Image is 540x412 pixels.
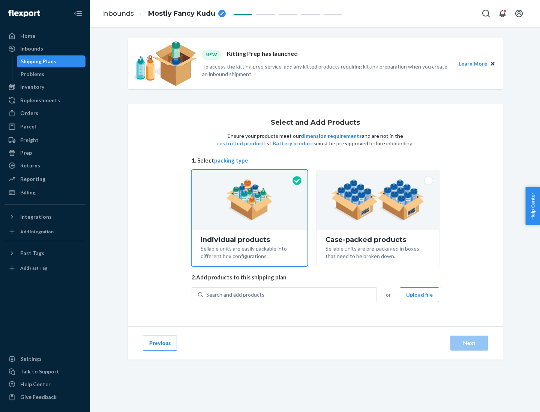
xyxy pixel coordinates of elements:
a: Inbounds [4,43,85,55]
div: Replenishments [20,97,60,104]
div: Returns [20,162,40,169]
span: Mostly Fancy Kudu [148,9,215,19]
div: Individual products [201,236,298,243]
div: Prep [20,149,32,157]
a: Home [4,30,85,42]
button: Close Navigation [70,6,85,21]
button: Open notifications [495,6,510,21]
div: Help Center [20,381,51,388]
button: Open account menu [511,6,526,21]
button: Learn More [459,60,487,68]
div: Give Feedback [20,393,57,401]
div: Reporting [20,175,45,183]
button: Help Center [525,187,540,225]
a: Add Fast Tag [4,262,85,274]
a: Add Integration [4,226,85,238]
img: case-pack.59cecea509d18c883b923b81aeac6d0b.png [331,179,424,221]
img: individual-pack.facf35554cb0f1810c75b2bd6df2d64e.png [226,179,273,221]
a: Prep [4,147,85,159]
div: Settings [20,355,42,363]
div: Integrations [20,213,52,221]
div: Billing [20,189,36,196]
a: Returns [4,160,85,172]
a: Freight [4,134,85,146]
h1: Select and Add Products [271,119,360,127]
button: Close [489,60,497,68]
a: Problems [17,68,86,80]
div: Sellable units are pre-packaged in boxes that need to be broken down. [325,243,430,260]
img: Flexport logo [8,10,40,17]
button: packing type [214,157,248,164]
a: Parcel [4,121,85,133]
a: Reporting [4,173,85,185]
div: Orders [20,109,38,117]
div: Problems [21,70,44,78]
div: Freight [20,136,39,144]
ol: breadcrumbs [96,3,232,25]
button: dimension requirements [301,132,362,140]
span: 1. Select [192,157,439,164]
div: Fast Tags [20,249,44,257]
button: restricted product [217,140,264,147]
button: Integrations [4,211,85,223]
button: Open Search Box [478,6,493,21]
a: Talk to Support [4,366,85,378]
a: Billing [4,187,85,199]
button: Fast Tags [4,247,85,259]
div: Sellable units are easily packable into different box configurations. [201,243,298,260]
div: Case-packed products [325,236,430,243]
p: Ensure your products meet our and are not in the list. must be pre-approved before inbounding. [216,132,414,147]
a: Orders [4,107,85,119]
div: Add Fast Tag [20,265,47,271]
button: Battery products [273,140,316,147]
span: 2. Add products to this shipping plan [192,273,439,281]
div: Shipping Plans [21,58,56,65]
span: or [386,291,391,299]
div: Search and add products [206,291,264,299]
a: Shipping Plans [17,55,86,67]
div: Home [20,32,35,40]
button: Next [450,336,488,351]
a: Inbounds [102,9,134,18]
div: Add Integration [20,228,54,235]
a: Settings [4,353,85,365]
a: Inventory [4,81,85,93]
a: Help Center [4,378,85,390]
a: Replenishments [4,94,85,106]
button: Give Feedback [4,391,85,403]
div: Next [457,339,481,347]
p: Kitting Prep has launched [227,49,298,60]
button: Previous [143,336,177,351]
div: NEW [202,49,221,60]
button: Upload file [400,287,439,302]
div: Inventory [20,83,44,91]
div: Parcel [20,123,36,130]
p: To access the kitting prep service, add any kitted products requiring kitting preparation when yo... [202,63,452,78]
div: Talk to Support [20,368,59,375]
div: Inbounds [20,45,43,52]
